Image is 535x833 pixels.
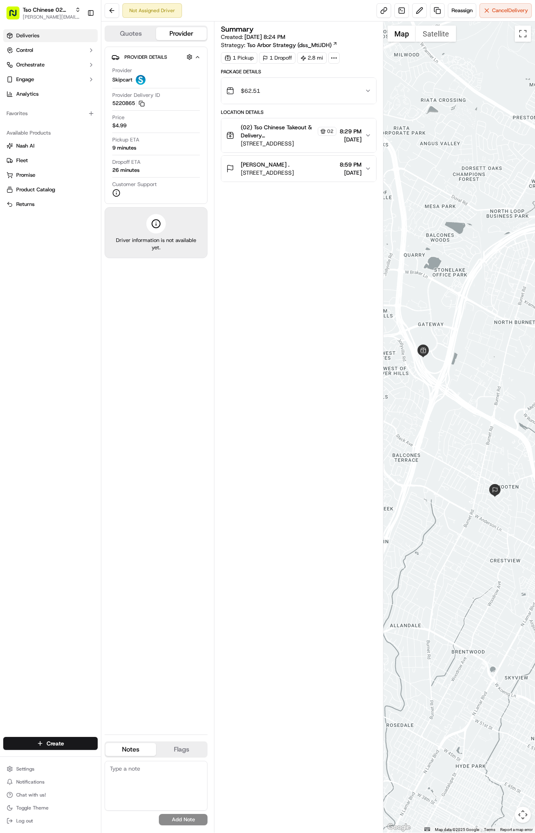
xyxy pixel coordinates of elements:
button: Settings [3,763,98,775]
span: Analytics [16,90,39,98]
button: 5220865 [112,100,145,107]
span: Create [47,739,64,747]
button: CancelDelivery [479,3,532,18]
button: $62.51 [221,78,376,104]
span: Provider [112,67,132,74]
h3: Summary [221,26,254,33]
img: Charles Folsom [8,118,21,131]
span: 8:29 PM [340,127,362,135]
span: Map data ©2025 Google [435,827,479,832]
button: Show satellite imagery [416,26,456,42]
span: [DATE] [340,169,362,177]
button: Keyboard shortcuts [424,827,430,831]
span: Log out [16,818,33,824]
img: Nash [8,8,24,24]
span: [STREET_ADDRESS] [241,139,336,148]
span: Chat with us! [16,792,46,798]
div: Available Products [3,126,98,139]
span: [DATE] [113,148,129,154]
span: Nash AI [16,142,34,150]
button: (02) Tso Chinese Takeout & Delivery [GEOGRAPHIC_DATA] [GEOGRAPHIC_DATA] Crossing Manager02[STREET... [221,118,376,152]
a: Tso Arbor Strategy (dss_MtiJDH) [247,41,338,49]
span: Created: [221,33,285,41]
span: Provider Details [124,54,167,60]
img: 1736555255976-a54dd68f-1ca7-489b-9aae-adbdc363a1c4 [16,126,23,133]
a: Product Catalog [6,186,94,193]
span: Pickup ETA [112,136,139,143]
button: Control [3,44,98,57]
span: Provider Delivery ID [112,92,160,99]
div: 9 minutes [112,144,136,152]
a: Returns [6,201,94,208]
div: 💻 [68,182,75,188]
div: Location Details [221,109,376,116]
span: Price [112,114,124,121]
span: [PERSON_NAME] [25,126,66,132]
span: Orchestrate [16,61,45,69]
span: Fleet [16,157,28,164]
button: Provider [156,27,207,40]
span: Driver information is not available yet. [111,237,201,251]
button: Show street map [387,26,416,42]
span: Notifications [16,779,45,785]
button: Map camera controls [515,807,531,823]
button: Notes [105,743,156,756]
a: 📗Knowledge Base [5,178,65,193]
span: Settings [16,766,34,772]
img: 1736555255976-a54dd68f-1ca7-489b-9aae-adbdc363a1c4 [8,77,23,92]
span: (02) Tso Chinese Takeout & Delivery [GEOGRAPHIC_DATA] [GEOGRAPHIC_DATA] Crossing Manager [241,123,316,139]
a: Deliveries [3,29,98,42]
a: 💻API Documentation [65,178,133,193]
button: Nash AI [3,139,98,152]
div: Strategy: [221,41,338,49]
span: [STREET_ADDRESS] [241,169,294,177]
button: Promise [3,169,98,182]
button: Product Catalog [3,183,98,196]
span: Control [16,47,33,54]
img: profile_skipcart_partner.png [136,75,146,85]
button: Notifications [3,776,98,788]
button: Toggle Theme [3,802,98,814]
img: Google [385,822,412,833]
a: Open this area in Google Maps (opens a new window) [385,822,412,833]
div: Favorites [3,107,98,120]
button: Start new chat [138,80,148,90]
a: Powered byPylon [57,201,98,207]
span: Engage [16,76,34,83]
img: 8571987876998_91fb9ceb93ad5c398215_72.jpg [17,77,32,92]
button: Orchestrate [3,58,98,71]
span: $4.99 [112,122,126,129]
a: Nash AI [6,142,94,150]
span: [DATE] [72,126,88,132]
button: Flags [156,743,207,756]
span: [DATE] [340,135,362,143]
button: Reassign [448,3,476,18]
span: [PERSON_NAME] (Store Manager) [25,148,107,154]
span: $62.51 [241,87,260,95]
button: Returns [3,198,98,211]
div: Start new chat [36,77,133,86]
a: Fleet [6,157,94,164]
span: Deliveries [16,32,39,39]
span: • [108,148,111,154]
button: Toggle fullscreen view [515,26,531,42]
img: Antonia (Store Manager) [8,140,21,153]
span: Returns [16,201,34,208]
div: Package Details [221,69,376,75]
input: Got a question? Start typing here... [21,52,146,61]
button: [PERSON_NAME] .[STREET_ADDRESS]8:59 PM[DATE] [221,156,376,182]
span: Customer Support [112,181,157,188]
button: Engage [3,73,98,86]
button: See all [126,104,148,113]
span: [DATE] 8:24 PM [244,33,285,41]
button: Chat with us! [3,789,98,801]
span: Cancel Delivery [492,7,528,14]
span: Toggle Theme [16,805,49,811]
p: Welcome 👋 [8,32,148,45]
span: [PERSON_NAME] . [241,161,289,169]
button: Create [3,737,98,750]
button: Fleet [3,154,98,167]
span: 02 [327,128,334,135]
button: Tso Chinese 02 Arbor[PERSON_NAME][EMAIL_ADDRESS][DOMAIN_NAME] [3,3,84,23]
div: 26 minutes [112,167,139,174]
